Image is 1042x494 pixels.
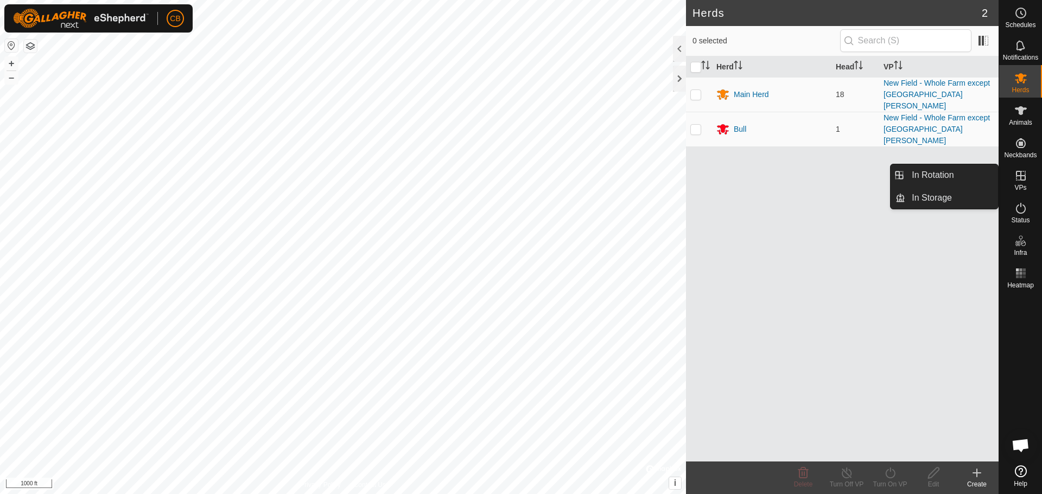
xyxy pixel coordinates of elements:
a: Privacy Policy [300,480,341,490]
p-sorticon: Activate to sort [854,62,863,71]
div: Open chat [1005,429,1037,461]
a: New Field - Whole Farm except [GEOGRAPHIC_DATA][PERSON_NAME] [884,79,990,110]
span: Help [1014,480,1027,487]
a: In Rotation [905,164,998,186]
span: Status [1011,217,1030,223]
span: CB [170,13,180,24]
span: 0 selected [692,35,840,47]
th: Head [831,56,879,78]
div: Edit [912,479,955,489]
span: Delete [794,480,813,488]
div: Turn Off VP [825,479,868,489]
span: i [674,478,676,487]
span: 18 [836,90,844,99]
span: Schedules [1005,22,1035,28]
th: Herd [712,56,831,78]
span: 1 [836,125,840,133]
button: i [669,477,681,489]
a: In Storage [905,187,998,209]
input: Search (S) [840,29,971,52]
button: Reset Map [5,39,18,52]
li: In Rotation [891,164,998,186]
span: Notifications [1003,54,1038,61]
span: Animals [1009,119,1032,126]
p-sorticon: Activate to sort [701,62,710,71]
a: New Field - Whole Farm except [GEOGRAPHIC_DATA][PERSON_NAME] [884,113,990,145]
a: Help [999,461,1042,491]
button: Map Layers [24,40,37,53]
div: Turn On VP [868,479,912,489]
span: 2 [982,5,988,21]
div: Create [955,479,999,489]
h2: Herds [692,7,982,20]
span: In Rotation [912,169,954,182]
th: VP [879,56,999,78]
span: Herds [1012,87,1029,93]
span: Infra [1014,249,1027,256]
div: Bull [734,124,746,135]
a: Contact Us [354,480,386,490]
span: VPs [1014,184,1026,191]
span: In Storage [912,191,952,204]
div: Main Herd [734,89,769,100]
img: Gallagher Logo [13,9,149,28]
button: + [5,57,18,70]
span: Neckbands [1004,152,1037,158]
p-sorticon: Activate to sort [734,62,742,71]
p-sorticon: Activate to sort [894,62,903,71]
span: Heatmap [1007,282,1034,288]
li: In Storage [891,187,998,209]
button: – [5,71,18,84]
